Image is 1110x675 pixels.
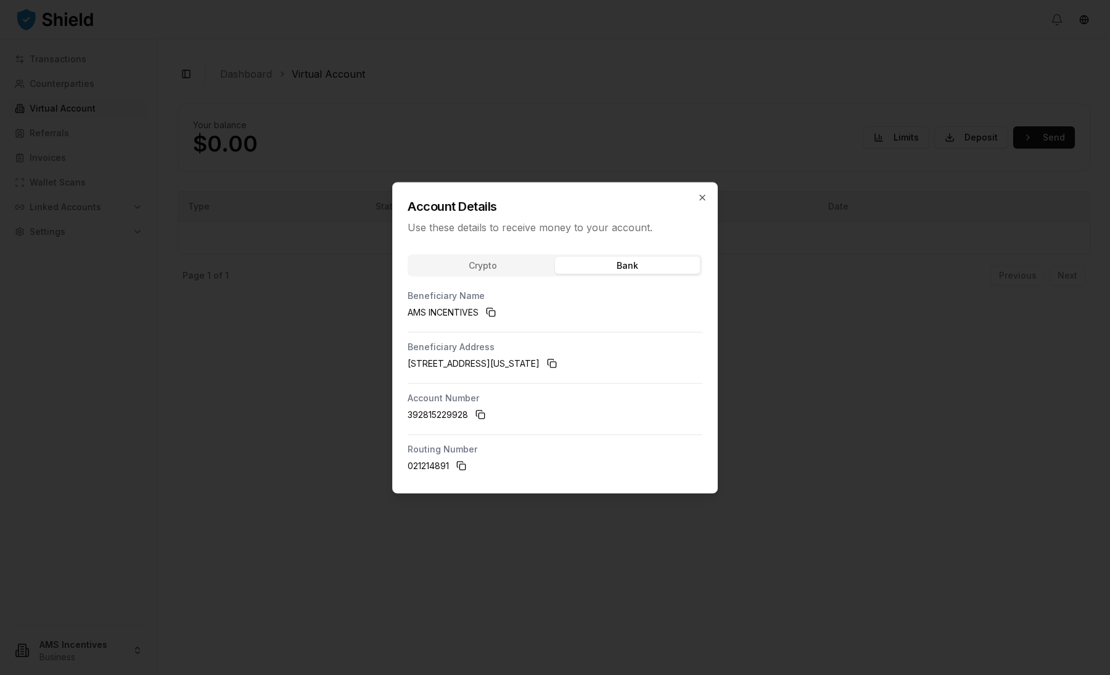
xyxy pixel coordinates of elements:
[408,408,468,420] span: 392815229928
[408,291,702,300] p: Beneficiary Name
[408,219,702,234] p: Use these details to receive money to your account.
[408,306,479,318] span: AMS INCENTIVES
[408,342,702,351] p: Beneficiary Address
[481,302,501,322] button: Copy to clipboard
[408,444,702,453] p: Routing Number
[471,404,490,424] button: Copy to clipboard
[408,459,449,472] span: 021214891
[410,256,555,274] button: Crypto
[408,197,702,215] h2: Account Details
[408,393,702,402] p: Account Number
[408,357,540,369] span: [STREET_ADDRESS][US_STATE]
[555,256,700,274] button: Bank
[451,456,471,475] button: Copy to clipboard
[542,353,562,373] button: Copy to clipboard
